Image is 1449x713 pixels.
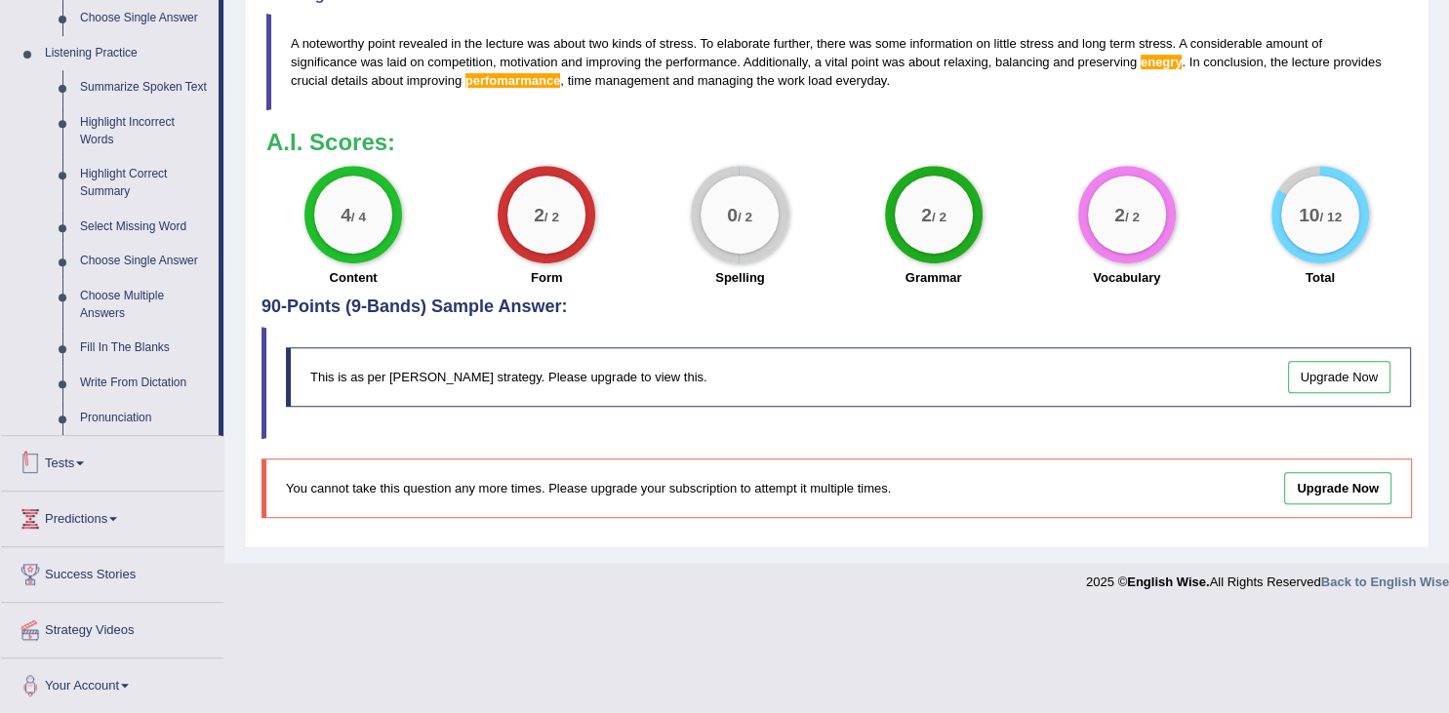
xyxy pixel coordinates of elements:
span: b a l a n c i n g [995,55,1050,69]
a: Upgrade Now [1288,361,1391,393]
span: a n d [1058,36,1079,51]
a: Listening Practice [36,36,219,71]
span: p o i n t [851,55,878,69]
span: t w o [588,36,608,51]
span: t h e [464,36,482,51]
span: o f [1311,36,1322,51]
span: d e t a i l s [331,73,368,88]
big: 2 [921,203,932,224]
p: You cannot take this question any more times. Please upgrade your subscription to attempt it mult... [286,479,1115,497]
label: Spelling [715,268,765,287]
small: / 2 [738,209,752,223]
span: w a s [882,55,905,69]
span: f u r t h e r [774,36,810,51]
span: l i t t l e [993,36,1016,51]
span: i n [451,36,461,51]
span: s t r e s s [1139,36,1173,51]
span: i m p r o v i n g [407,73,462,88]
span: p r e s e r v i n g [1077,55,1137,69]
span: k i n d s [612,36,641,51]
span: A [1179,36,1187,51]
span: l e c t u r e [486,36,524,51]
a: Choose Single Answer [71,244,219,279]
a: Your Account [1,658,223,707]
a: Highlight Incorrect Words [71,105,219,157]
span: a b o u t [553,36,585,51]
span: p r o v i d e s [1333,55,1381,69]
a: Highlight Correct Summary [71,157,219,209]
span: T o [700,36,713,51]
span: s t r e s s [660,36,694,51]
span: a n d [1053,55,1074,69]
strong: English Wise. [1127,574,1209,589]
label: Total [1306,268,1335,287]
span: a [815,55,822,69]
span: e v e r y d a y [835,73,886,88]
a: Summarize Spoken Text [71,70,219,105]
span: e l a b o r a t e [717,36,770,51]
span: i m p r o v i n g [585,55,640,69]
a: Strategy Videos [1,603,223,652]
span: r e l a x i n g [944,55,988,69]
label: Vocabulary [1093,268,1160,287]
label: Grammar [906,268,962,287]
span: t h e [644,55,662,69]
span: c o n c l u s i o n [1203,55,1263,69]
span: s t r e s s [1020,36,1054,51]
blockquote: . , . , . , , . , , . [266,14,1407,110]
b: A.I. Scores: [266,129,395,155]
span: p e r f o r m a n c e [665,55,737,69]
span: l e c t u r e [1292,55,1330,69]
span: a n d [561,55,583,69]
big: 4 [341,203,351,224]
span: t i m e [568,73,592,88]
div: 2025 © All Rights Reserved [1086,563,1449,591]
a: Success Stories [1,547,223,596]
span: Possible spelling mistake found. (did you mean: energy) [1141,55,1183,69]
span: c o n s i d e r a b l e [1190,36,1263,51]
big: 2 [1114,203,1125,224]
a: Write From Dictation [71,366,219,401]
span: a m o u n t [1266,36,1308,51]
a: Upgrade Now [1284,472,1391,504]
big: 0 [727,203,738,224]
big: 2 [534,203,544,224]
span: s i g n i f i c a n c e [291,55,357,69]
a: Choose Single Answer [71,1,219,36]
span: w o r k [778,73,804,88]
small: / 4 [351,209,366,223]
span: c r u c i a l [291,73,328,88]
span: t h e [1270,55,1288,69]
span: p o i n t [368,36,395,51]
span: o n [410,55,423,69]
a: Fill In The Blanks [71,331,219,366]
span: c o m p e t i t i o n [427,55,493,69]
span: t e r m [1109,36,1135,51]
span: m o t i v a t i o n [500,55,557,69]
a: Select Missing Word [71,210,219,245]
a: Predictions [1,492,223,540]
span: w a s [527,36,549,51]
span: Possible spelling mistake found. (did you mean: performance) [465,73,561,88]
small: / 2 [544,209,559,223]
small: / 12 [1319,209,1342,223]
span: a b o u t [371,73,403,88]
span: o n [976,36,989,51]
a: Tests [1,436,223,485]
span: s o m e [875,36,906,51]
a: Back to English Wise [1321,574,1449,589]
span: t h e r e [817,36,846,51]
span: I n [1189,55,1200,69]
label: Content [330,268,378,287]
span: i n f o r m a t i o n [909,36,972,51]
label: Form [531,268,563,287]
span: w a s [361,55,383,69]
span: w a s [849,36,871,51]
small: / 2 [931,209,946,223]
span: A [291,36,299,51]
span: l o n g [1082,36,1107,51]
span: l a i d [386,55,406,69]
span: r e v e a l e d [399,36,448,51]
span: a n d [672,73,694,88]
